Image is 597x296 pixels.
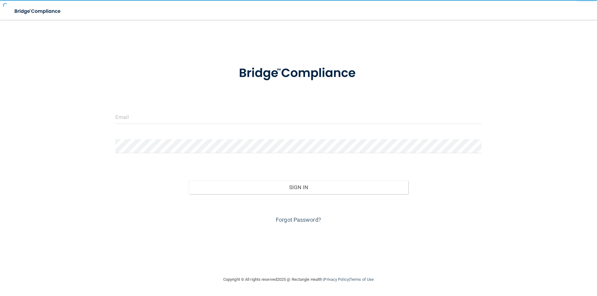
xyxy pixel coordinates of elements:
img: bridge_compliance_login_screen.278c3ca4.svg [9,5,67,18]
input: Email [115,110,482,124]
button: Sign In [189,180,409,194]
div: Copyright © All rights reserved 2025 @ Rectangle Health | | [185,270,412,289]
a: Privacy Policy [324,277,349,282]
a: Forgot Password? [276,216,321,223]
img: bridge_compliance_login_screen.278c3ca4.svg [226,57,371,89]
a: Terms of Use [350,277,374,282]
